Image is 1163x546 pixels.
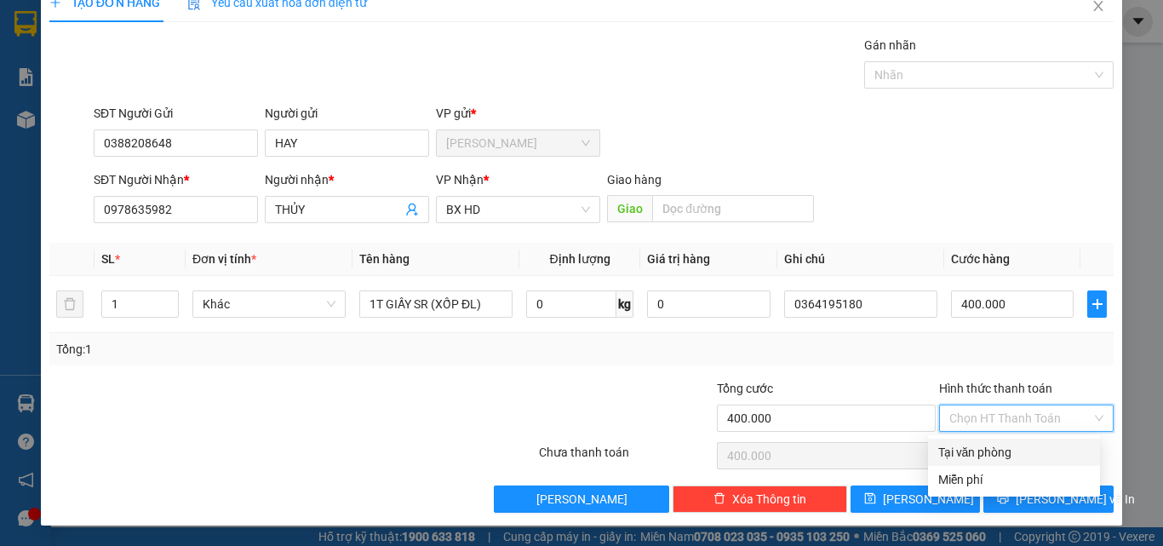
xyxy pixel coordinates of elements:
span: kg [616,290,633,318]
span: SL [101,252,115,266]
span: Bảo Lộc [446,130,590,156]
span: Khác [203,291,335,317]
span: save [864,492,876,506]
span: Xóa Thông tin [732,490,806,509]
button: deleteXóa Thông tin [673,486,847,513]
span: Cước hàng [951,252,1010,266]
input: 0 [647,290,770,318]
label: Gán nhãn [864,38,916,52]
span: [PERSON_NAME] [883,490,974,509]
input: Ghi Chú [784,290,937,318]
span: Giá trị hàng [647,252,710,266]
div: Tại văn phòng [938,443,1090,462]
button: printer[PERSON_NAME] và In [983,486,1114,513]
span: [PERSON_NAME] [536,490,627,509]
div: Chưa thanh toán [537,443,715,473]
span: [PERSON_NAME] và In [1016,490,1135,509]
span: printer [997,492,1009,506]
div: SĐT Người Gửi [94,104,258,123]
span: BX HD [446,197,590,222]
span: Giao hàng [607,173,662,187]
div: Người gửi [265,104,429,123]
button: plus [1087,290,1107,318]
label: Hình thức thanh toán [939,382,1052,395]
span: VP Nhận [436,173,484,187]
th: Ghi chú [777,243,944,276]
span: Giao [607,195,652,222]
div: SĐT Người Nhận [94,170,258,189]
div: VP gửi [436,104,600,123]
span: Đơn vị tính [192,252,256,266]
span: delete [713,492,725,506]
span: plus [1088,297,1106,311]
input: Dọc đường [652,195,814,222]
span: Tổng cước [717,382,773,395]
div: Tổng: 1 [56,340,450,359]
div: Miễn phí [938,470,1090,489]
button: save[PERSON_NAME] [851,486,981,513]
span: Định lượng [549,252,610,266]
div: Người nhận [265,170,429,189]
input: VD: Bàn, Ghế [359,290,513,318]
button: delete [56,290,83,318]
span: Tên hàng [359,252,410,266]
span: user-add [405,203,419,216]
button: [PERSON_NAME] [494,486,668,513]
